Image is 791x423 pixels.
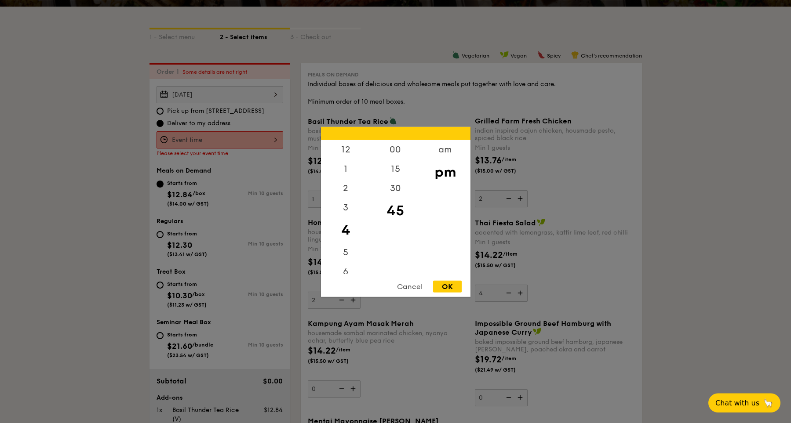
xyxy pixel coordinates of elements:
div: OK [433,280,462,292]
div: 00 [371,140,420,159]
div: 45 [371,198,420,223]
div: 4 [321,217,371,242]
span: Chat with us [715,399,759,407]
div: 30 [371,178,420,198]
div: 5 [321,242,371,262]
div: 1 [321,159,371,178]
div: 3 [321,198,371,217]
div: Cancel [388,280,431,292]
div: am [420,140,470,159]
span: 🦙 [763,398,773,408]
div: 2 [321,178,371,198]
div: 6 [321,262,371,281]
div: pm [420,159,470,184]
div: 12 [321,140,371,159]
div: 15 [371,159,420,178]
button: Chat with us🦙 [708,393,780,412]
